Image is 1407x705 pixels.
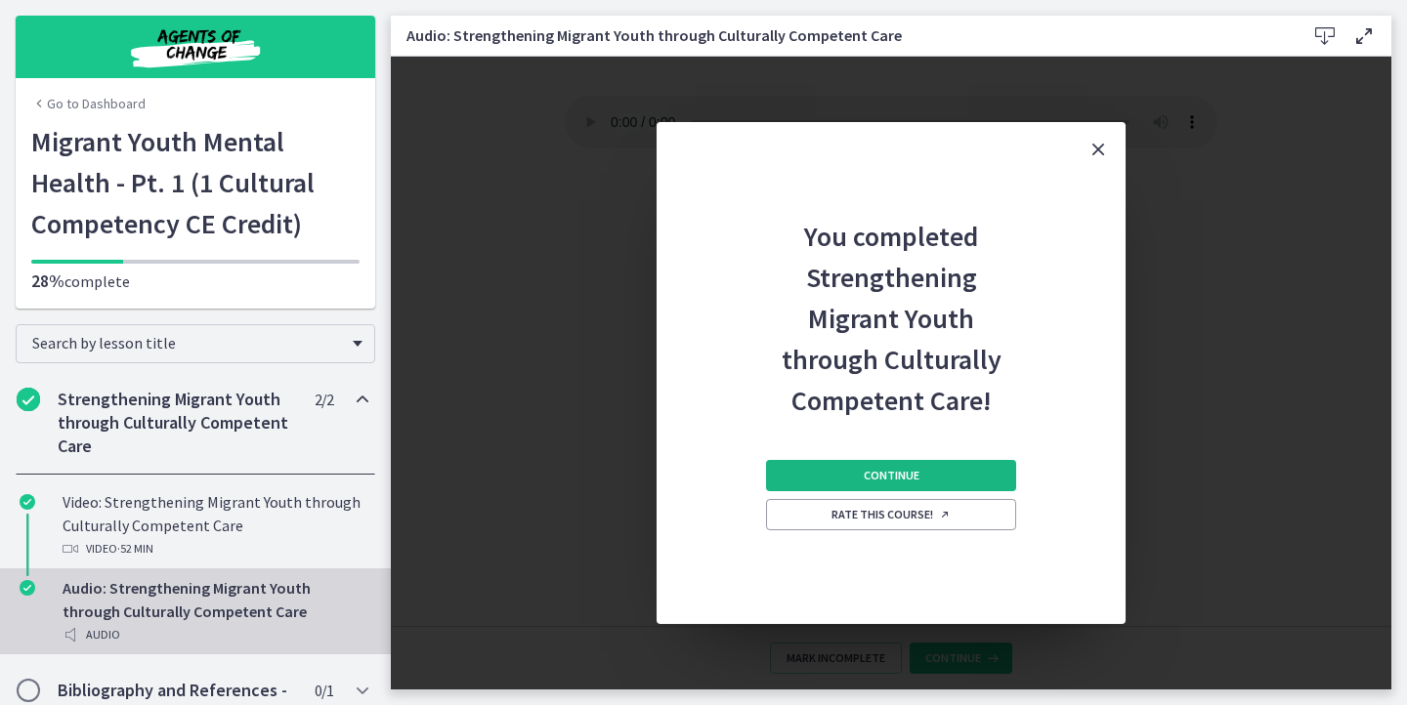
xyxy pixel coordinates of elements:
[315,388,333,411] span: 2 / 2
[766,460,1016,491] button: Continue
[63,490,367,560] div: Video: Strengthening Migrant Youth through Culturally Competent Care
[117,537,153,560] span: · 52 min
[766,499,1016,530] a: Rate this course! Opens in a new window
[58,388,296,458] h2: Strengthening Migrant Youth through Culturally Competent Care
[939,509,951,520] i: Opens in a new window
[32,333,343,352] span: Search by lesson title
[20,494,35,510] i: Completed
[315,679,333,702] span: 0 / 1
[78,23,313,70] img: Agents of Change
[63,576,367,646] div: Audio: Strengthening Migrant Youth through Culturally Competent Care
[31,121,360,244] h1: Migrant Youth Mental Health - Pt. 1 (1 Cultural Competency CE Credit)
[31,94,146,113] a: Go to Dashboard
[16,324,375,363] div: Search by lesson title
[1071,122,1126,177] button: Close
[31,270,360,293] p: complete
[20,580,35,596] i: Completed
[31,270,64,292] span: 28%
[831,507,951,522] span: Rate this course!
[17,388,40,411] i: Completed
[63,537,367,560] div: Video
[63,623,367,646] div: Audio
[406,23,1274,47] h3: Audio: Strengthening Migrant Youth through Culturally Competent Care
[864,468,919,483] span: Continue
[762,177,1020,421] h2: You completed Strengthening Migrant Youth through Culturally Competent Care!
